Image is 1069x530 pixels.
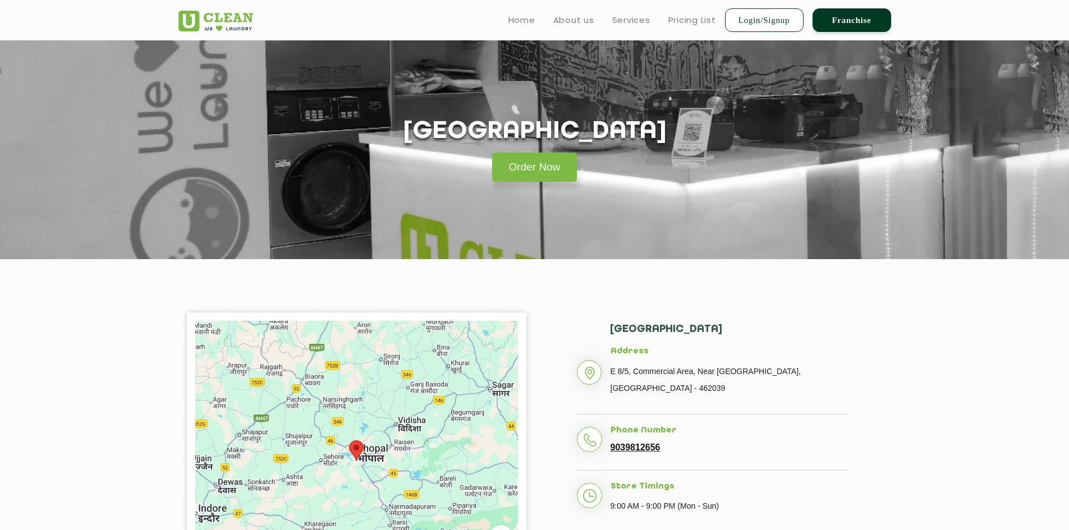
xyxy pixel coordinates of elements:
p: 9:00 AM - 9:00 PM (Mon - Sun) [611,497,849,514]
h1: [GEOGRAPHIC_DATA] [402,118,667,146]
a: Order Now [492,153,577,182]
a: About us [553,13,594,27]
a: Franchise [813,8,891,32]
a: Pricing List [668,13,716,27]
h2: [GEOGRAPHIC_DATA] [609,324,849,347]
img: UClean Laundry and Dry Cleaning [178,11,253,31]
h5: Address [611,347,849,357]
h5: Store Timings [611,482,849,492]
a: 9039812656 [611,443,660,453]
a: Services [612,13,650,27]
h5: Phone Number [611,426,849,436]
p: E 8/5, Commercial Area, Near [GEOGRAPHIC_DATA], [GEOGRAPHIC_DATA] - 462039 [611,363,849,397]
a: Home [508,13,535,27]
a: Login/Signup [725,8,804,32]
